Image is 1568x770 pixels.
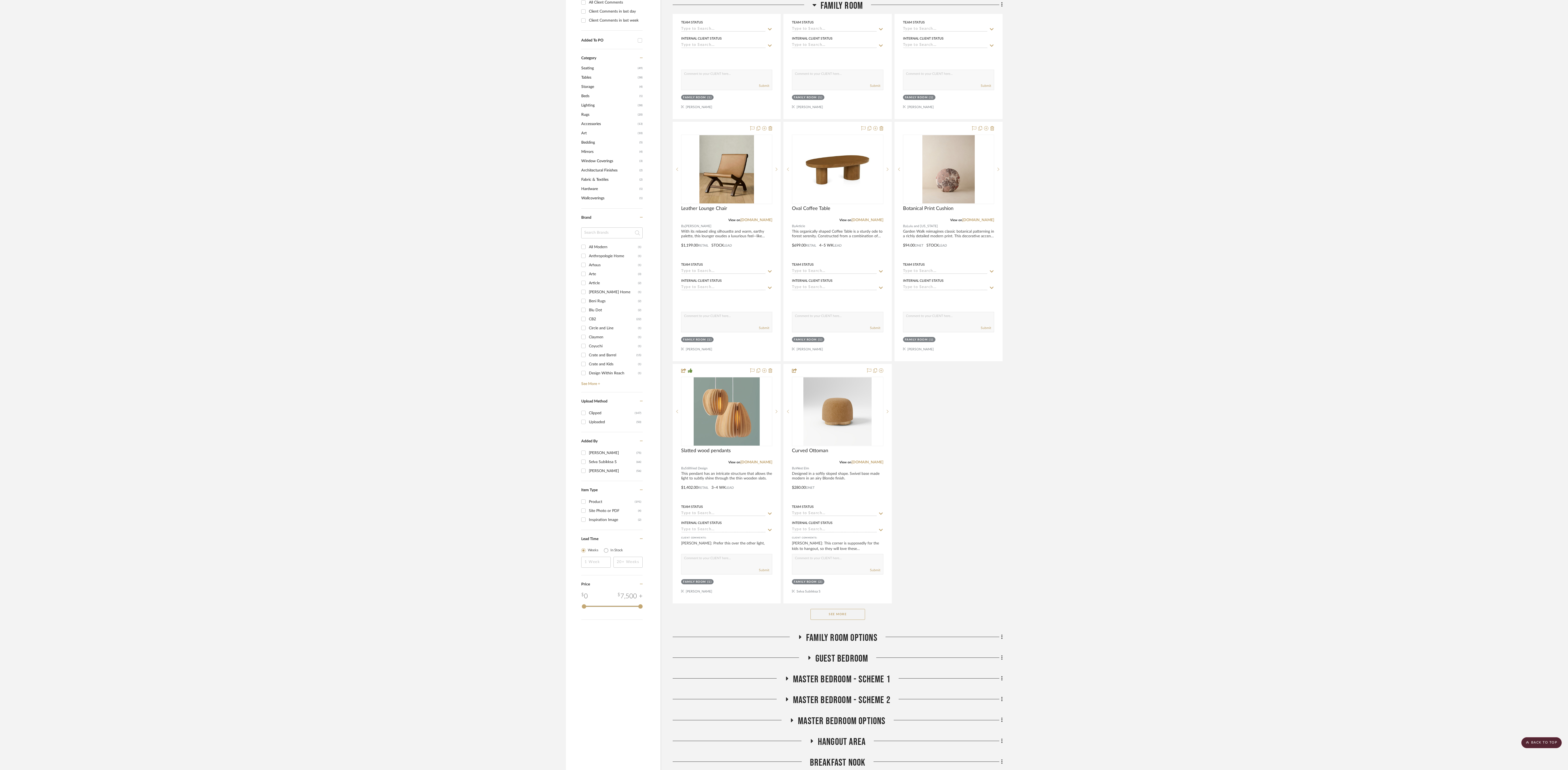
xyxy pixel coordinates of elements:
[638,297,641,306] div: (2)
[870,568,880,573] button: Submit
[589,449,636,457] div: [PERSON_NAME]
[903,278,944,283] div: Internal Client Status
[639,147,643,156] span: (4)
[589,507,638,515] div: Site Photo or PDF
[639,138,643,147] span: (5)
[581,591,588,601] div: 0
[903,36,944,41] div: Internal Client Status
[728,218,740,222] span: View on
[581,129,636,138] span: Art
[581,56,596,61] span: Category
[638,101,643,110] span: (38)
[581,101,636,110] span: Lighting
[610,548,623,553] label: In Stock
[638,369,641,378] div: (1)
[589,418,636,427] div: Uploaded
[922,135,975,203] img: Botanical Print Cushion
[639,194,643,203] span: (1)
[581,73,636,82] span: Tables
[907,224,938,229] span: Lulu and [US_STATE]
[903,262,925,267] div: Team Status
[685,224,711,229] span: [PERSON_NAME]
[759,83,769,88] button: Submit
[681,520,722,525] div: Internal Client Status
[818,580,823,584] div: (2)
[589,16,641,25] div: Client Comments in last week
[851,460,883,464] a: [DOMAIN_NAME]
[589,297,638,306] div: Beni Rugs
[581,82,638,91] span: Storage
[581,119,636,129] span: Accessories
[792,36,833,41] div: Internal Client Status
[796,224,805,229] span: Article
[638,64,643,73] span: (49)
[681,285,766,290] input: Type to Search…
[638,288,641,297] div: (1)
[905,338,928,342] div: Family Room
[638,516,641,524] div: (2)
[903,206,953,212] span: Botanical Print Cushion
[589,306,638,315] div: Blu Dot
[707,338,712,342] div: (1)
[638,252,641,260] div: (1)
[636,315,641,324] div: (22)
[681,36,722,41] div: Internal Client Status
[792,520,833,525] div: Internal Client Status
[929,338,934,342] div: (1)
[793,674,890,685] span: Master Bedroom - Scheme 1
[581,439,598,443] span: Added By
[589,516,638,524] div: Inspiration Image
[581,216,591,220] span: Brand
[589,288,638,297] div: [PERSON_NAME] Home
[792,511,877,516] input: Type to Search…
[581,138,638,147] span: Bedding
[639,166,643,175] span: (2)
[589,458,636,466] div: Selva Subikksa S
[870,325,880,330] button: Submit
[589,243,638,251] div: All Modern
[638,73,643,82] span: (38)
[818,96,823,100] div: (1)
[589,279,638,288] div: Article
[580,378,643,386] a: See More +
[796,466,809,471] span: West Elm
[589,360,638,369] div: Crate and Kids
[589,7,641,16] div: Client Comments in last day
[792,269,877,274] input: Type to Search…
[694,377,759,446] img: Slatted wood pendants
[740,218,772,222] a: [DOMAIN_NAME]
[581,64,636,73] span: Seating
[639,92,643,100] span: (1)
[818,338,823,342] div: (1)
[638,324,641,333] div: (1)
[681,278,722,283] div: Internal Client Status
[793,694,890,706] span: Master Bedroom - Scheme 2
[636,458,641,466] div: (66)
[903,20,925,25] div: Team Status
[638,129,643,138] span: (10)
[681,541,772,552] div: [PERSON_NAME]: Prefer this over the other light,
[638,243,641,251] div: (1)
[589,252,638,260] div: Anthropologie Home
[639,157,643,165] span: (3)
[581,537,598,541] span: Lead Time
[681,527,766,532] input: Type to Search…
[636,351,641,360] div: (15)
[589,342,638,351] div: Coyuchi
[792,20,814,25] div: Team Status
[792,527,877,532] input: Type to Search…
[639,82,643,91] span: (4)
[581,91,638,101] span: Beds
[839,218,851,222] span: View on
[903,285,988,290] input: Type to Search…
[792,504,814,509] div: Team Status
[581,399,607,403] span: Upload Method
[681,43,766,48] input: Type to Search…
[681,511,766,516] input: Type to Search…
[794,338,817,342] div: Family Room
[581,175,638,184] span: Fabric & Textiles
[929,96,934,100] div: (1)
[685,466,708,471] span: Stillfried Design
[792,541,883,552] div: [PERSON_NAME]: This corner is supposedly for the kids to hangout, so they will love these [DEMOGR...
[798,715,885,727] span: Master Bedroom Options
